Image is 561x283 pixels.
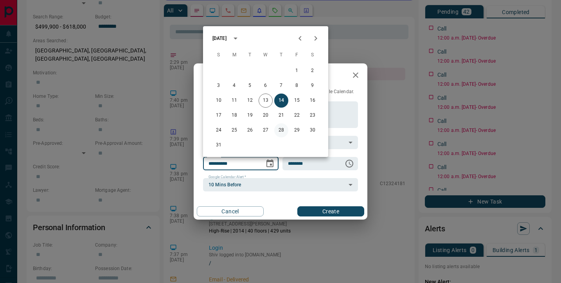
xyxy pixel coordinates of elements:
button: Create [297,206,364,216]
button: Choose date, selected date is Aug 14, 2025 [262,156,278,171]
button: 7 [274,79,288,93]
span: Tuesday [243,47,257,63]
button: 10 [212,94,226,108]
span: Friday [290,47,304,63]
button: 14 [274,94,288,108]
button: 8 [290,79,304,93]
button: 18 [227,108,241,123]
button: calendar view is open, switch to year view [229,32,242,45]
label: Date [209,153,218,159]
button: 26 [243,123,257,137]
button: Next month [308,31,324,46]
div: 10 Mins Before [203,178,358,191]
h2: New Task [194,63,247,88]
span: Monday [227,47,241,63]
button: 15 [290,94,304,108]
button: 11 [227,94,241,108]
span: Sunday [212,47,226,63]
button: 17 [212,108,226,123]
button: 9 [306,79,320,93]
button: 5 [243,79,257,93]
button: 22 [290,108,304,123]
span: Saturday [306,47,320,63]
button: 1 [290,64,304,78]
button: 21 [274,108,288,123]
button: Previous month [292,31,308,46]
button: 29 [290,123,304,137]
span: Wednesday [259,47,273,63]
button: 13 [259,94,273,108]
button: 30 [306,123,320,137]
button: 31 [212,138,226,152]
button: 25 [227,123,241,137]
button: 6 [259,79,273,93]
button: 28 [274,123,288,137]
label: Google Calendar Alert [209,175,246,180]
button: 3 [212,79,226,93]
button: 24 [212,123,226,137]
button: 23 [306,108,320,123]
button: 12 [243,94,257,108]
button: 2 [306,64,320,78]
label: Time [288,153,298,159]
div: [DATE] [212,35,227,42]
button: 20 [259,108,273,123]
button: Choose time, selected time is 6:00 AM [342,156,357,171]
span: Thursday [274,47,288,63]
button: 4 [227,79,241,93]
button: 19 [243,108,257,123]
button: 16 [306,94,320,108]
button: 27 [259,123,273,137]
button: Cancel [197,206,264,216]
